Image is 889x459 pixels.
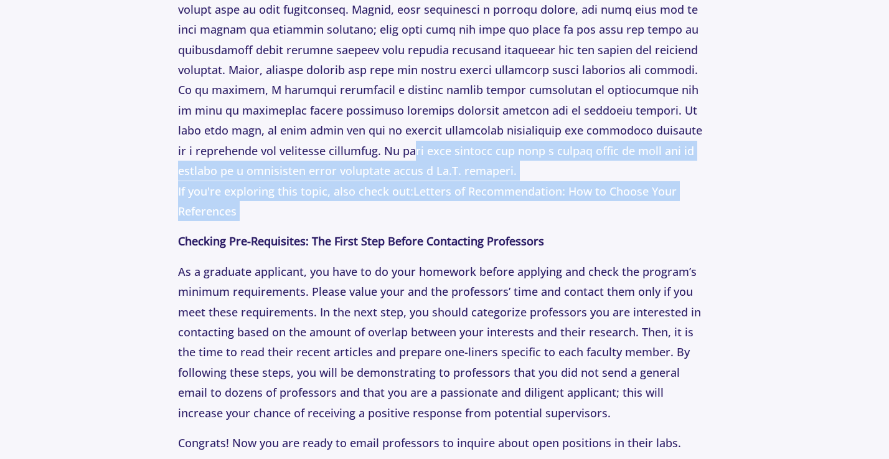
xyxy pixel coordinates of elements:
[178,262,712,423] p: As a graduate applicant, you have to do your homework before applying and check the program’s min...
[178,184,677,219] a: Letters of Recommendation: How to Choose Your References
[178,433,712,453] p: Congrats! Now you are ready to email professors to inquire about open positions in their labs.
[178,184,413,199] span: If you're exploring this topic, also check out:
[178,234,544,248] strong: Checking Pre-Requisites: The First Step Before Contacting Professors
